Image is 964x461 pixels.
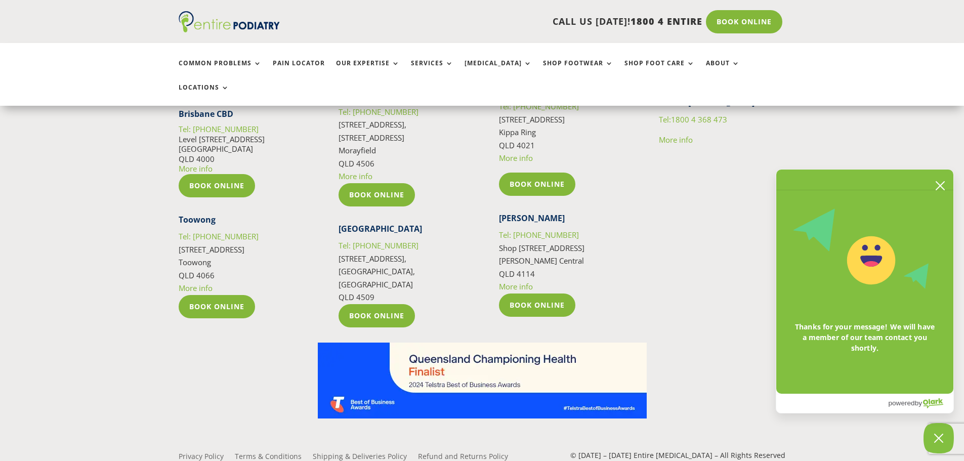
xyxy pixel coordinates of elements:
a: Tel: [PHONE_NUMBER] [339,240,418,250]
a: Our Expertise [336,60,400,81]
p: [STREET_ADDRESS] Kippa Ring QLD 4021 [499,100,626,173]
a: More info [179,283,213,293]
p: [STREET_ADDRESS] Toowong QLD 4066 [179,230,306,295]
button: Close Chatbox [924,423,954,453]
strong: Toowong [179,214,216,225]
a: Book Online [339,304,415,327]
span: 1800 4 ENTIRE [631,15,702,27]
p: [STREET_ADDRESS], [STREET_ADDRESS] Morayfield QLD 4506 [339,106,466,183]
p: CALL US [DATE]! [319,15,702,28]
a: Book Online [499,294,575,317]
a: Tel: [PHONE_NUMBER] [179,124,259,134]
span: 1800 4 368 473 [671,114,727,124]
strong: [PERSON_NAME] [499,213,565,224]
span: by [915,397,922,409]
img: Telstra Business Awards QLD State Finalist - Championing Health Category [318,343,647,418]
a: Shop Foot Care [624,60,695,81]
a: About [706,60,740,81]
a: Tel: [PHONE_NUMBER] [179,231,259,241]
a: Tel: [PHONE_NUMBER] [339,107,418,117]
a: Book Online [339,183,415,206]
a: More info [499,153,533,163]
span: Thanks for your message! We will have a member of our team contact you shortly. [784,311,945,363]
a: Entire Podiatry [179,24,280,34]
a: Pain Locator [273,60,325,81]
a: Powered by Olark [888,394,953,413]
a: Book Online [179,174,255,197]
a: Tel:1800 4 368 473 [659,114,727,124]
a: Services [411,60,453,81]
a: Book Online [706,10,782,33]
a: More info [499,281,533,291]
p: [STREET_ADDRESS], [GEOGRAPHIC_DATA], [GEOGRAPHIC_DATA] QLD 4509 [339,239,466,304]
img: logo (1) [179,11,280,32]
a: Shop Footwear [543,60,613,81]
p: Shop [STREET_ADDRESS] [PERSON_NAME] Central QLD 4114 [499,229,626,294]
button: close chatbox [932,178,948,193]
p: Level [STREET_ADDRESS] [GEOGRAPHIC_DATA] QLD 4000 [179,124,306,174]
a: Book Online [499,173,575,196]
a: [MEDICAL_DATA] [465,60,532,81]
span: powered [888,397,914,409]
a: Tel: [PHONE_NUMBER] [499,101,579,111]
a: Telstra Business Awards QLD State Finalist - Championing Health Category [318,410,647,421]
a: More info [179,163,213,174]
a: More info [339,171,372,181]
strong: [GEOGRAPHIC_DATA] [339,223,422,234]
a: More info [659,135,693,145]
strong: Brisbane CBD [179,108,233,119]
div: olark chatbox [776,169,954,413]
a: Tel: [PHONE_NUMBER] [499,230,579,240]
a: Book Online [179,295,255,318]
a: Common Problems [179,60,262,81]
a: Locations [179,84,229,106]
